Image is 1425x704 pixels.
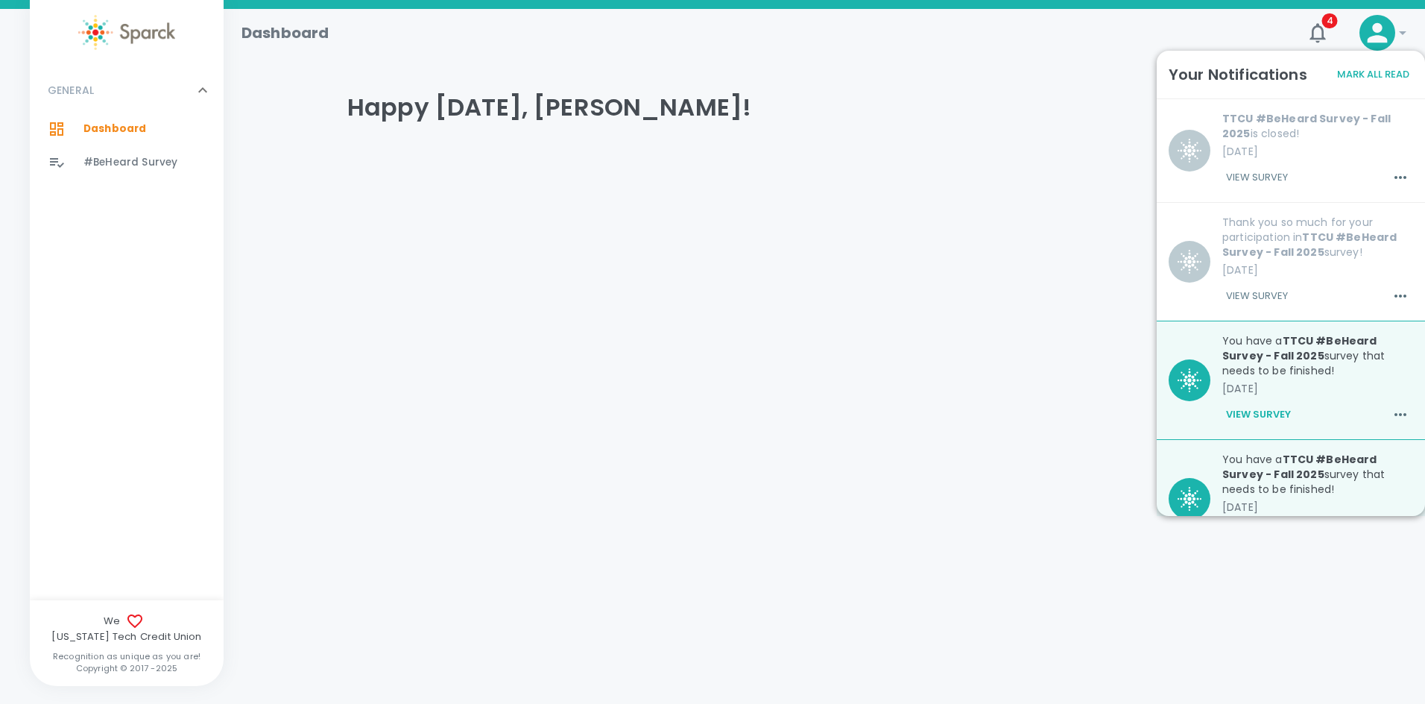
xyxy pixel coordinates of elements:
[1222,500,1413,515] p: [DATE]
[1322,13,1338,28] span: 4
[1222,333,1413,378] p: You have a survey that needs to be finished!
[30,146,224,179] a: #BeHeard Survey
[1222,230,1397,260] b: TTCU #BeHeard Survey - Fall 2025
[30,612,224,644] span: We [US_STATE] Tech Credit Union
[1169,63,1307,87] h6: Your Notifications
[1178,487,1201,511] img: BQaiEiBogYIGKEBX0BIgaIGLCniC+Iy7N1stMIOgAAAABJRU5ErkJggg==
[1222,263,1413,277] p: [DATE]
[1222,111,1413,141] p: is closed!
[1178,139,1201,163] img: BQaiEiBogYIGKEBX0BIgaIGLCniC+Iy7N1stMIOgAAAABJRU5ErkJggg==
[30,113,224,185] div: GENERAL
[1333,63,1413,87] button: Mark All Read
[1222,283,1292,309] button: View Survey
[78,15,175,50] img: Sparck logo
[30,650,224,662] p: Recognition as unique as you are!
[347,92,1301,122] h4: Happy [DATE], [PERSON_NAME]!
[1178,250,1201,274] img: BQaiEiBogYIGKEBX0BIgaIGLCniC+Iy7N1stMIOgAAAABJRU5ErkJggg==
[1222,402,1295,427] button: View Survey
[30,68,224,113] div: GENERAL
[30,113,224,145] a: Dashboard
[1222,333,1377,363] b: TTCU #BeHeard Survey - Fall 2025
[1222,452,1413,497] p: You have a survey that needs to be finished!
[1222,111,1391,141] b: TTCU #BeHeard Survey - Fall 2025
[48,83,94,98] p: GENERAL
[1178,368,1201,392] img: BQaiEiBogYIGKEBX0BIgaIGLCniC+Iy7N1stMIOgAAAABJRU5ErkJggg==
[1222,215,1413,260] p: Thank you so much for your participation in survey!
[83,122,146,136] span: Dashboard
[30,15,224,50] a: Sparck logo
[1222,144,1413,159] p: [DATE]
[1222,165,1292,190] button: View Survey
[1300,15,1336,51] button: 4
[83,155,177,170] span: #BeHeard Survey
[30,662,224,674] p: Copyright © 2017 - 2025
[1222,381,1413,396] p: [DATE]
[241,21,329,45] h1: Dashboard
[1222,452,1377,482] b: TTCU #BeHeard Survey - Fall 2025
